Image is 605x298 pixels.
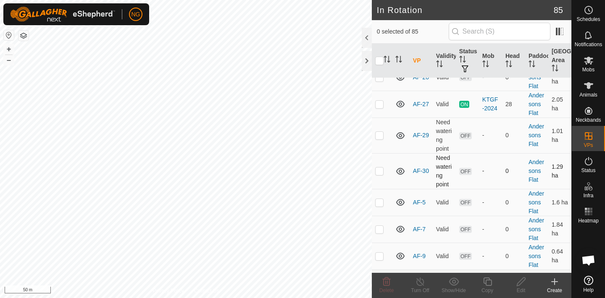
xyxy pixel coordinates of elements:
span: Neckbands [576,118,601,123]
th: [GEOGRAPHIC_DATA] Area [548,44,571,78]
a: AF-29 [413,132,429,139]
td: 1.84 ha [548,216,571,243]
th: Status [456,44,479,78]
a: AF-20 [413,74,429,81]
div: Create [538,287,571,294]
td: Valid [433,189,456,216]
p-sorticon: Activate to sort [552,66,558,73]
span: Status [581,168,595,173]
th: Validity [433,44,456,78]
th: VP [410,44,433,78]
div: Turn Off [403,287,437,294]
th: Mob [479,44,502,78]
a: Help [572,272,605,296]
span: ON [459,101,469,108]
div: KTGF-2024 [482,95,499,113]
td: Valid [433,91,456,118]
td: 0 [502,243,525,269]
p-sorticon: Activate to sort [459,57,466,64]
div: - [482,131,499,140]
a: AF-30 [413,167,429,174]
td: 1.01 ha [548,118,571,153]
h2: In Rotation [377,5,554,15]
td: 0 [502,189,525,216]
a: Andersons Flat [529,159,544,183]
p-sorticon: Activate to sort [395,57,402,64]
a: AF-9 [413,253,426,259]
td: 28 [502,91,525,118]
td: 2.05 ha [548,91,571,118]
a: Andersons Flat [529,65,544,89]
span: OFF [459,253,472,260]
div: - [482,225,499,234]
span: Notifications [575,42,602,47]
td: 0 [502,216,525,243]
td: Need watering point [433,153,456,189]
span: Animals [579,92,597,97]
span: 0 selected of 85 [377,27,449,36]
button: Map Layers [18,31,29,41]
div: - [482,252,499,261]
div: Copy [471,287,504,294]
p-sorticon: Activate to sort [436,62,443,68]
td: 0.64 ha [548,243,571,269]
button: Reset Map [4,30,14,40]
p-sorticon: Activate to sort [529,62,535,68]
p-sorticon: Activate to sort [384,57,390,64]
td: Valid [433,216,456,243]
td: 0 [502,118,525,153]
a: AF-5 [413,199,426,206]
div: - [482,198,499,207]
div: - [482,167,499,175]
td: 1.29 ha [548,153,571,189]
a: Andersons Flat [529,92,544,116]
a: Contact Us [194,287,219,295]
td: 1.6 ha [548,189,571,216]
span: Help [583,288,594,293]
span: Schedules [576,17,600,22]
span: VPs [584,143,593,148]
button: – [4,55,14,65]
button: + [4,44,14,54]
p-sorticon: Activate to sort [505,62,512,68]
p-sorticon: Activate to sort [482,62,489,68]
td: Need watering point [433,118,456,153]
a: AF-7 [413,226,426,233]
input: Search (S) [449,23,550,40]
span: NG [132,10,140,19]
td: Valid [433,243,456,269]
a: Andersons Flat [529,244,544,268]
div: Edit [504,287,538,294]
th: Paddock [525,44,548,78]
td: 0 [502,153,525,189]
span: Delete [379,288,394,293]
span: OFF [459,226,472,233]
a: Andersons Flat [529,217,544,241]
a: Privacy Policy [153,287,184,295]
span: 85 [554,4,563,16]
a: Andersons Flat [529,123,544,147]
span: Infra [583,193,593,198]
img: Gallagher Logo [10,7,115,22]
span: OFF [459,199,472,206]
span: OFF [459,168,472,175]
a: Andersons Flat [529,190,544,214]
a: AF-27 [413,101,429,107]
span: Mobs [582,67,594,72]
span: Heatmap [578,218,599,223]
th: Head [502,44,525,78]
span: OFF [459,132,472,139]
div: Show/Hide [437,287,471,294]
div: Open chat [576,248,601,273]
